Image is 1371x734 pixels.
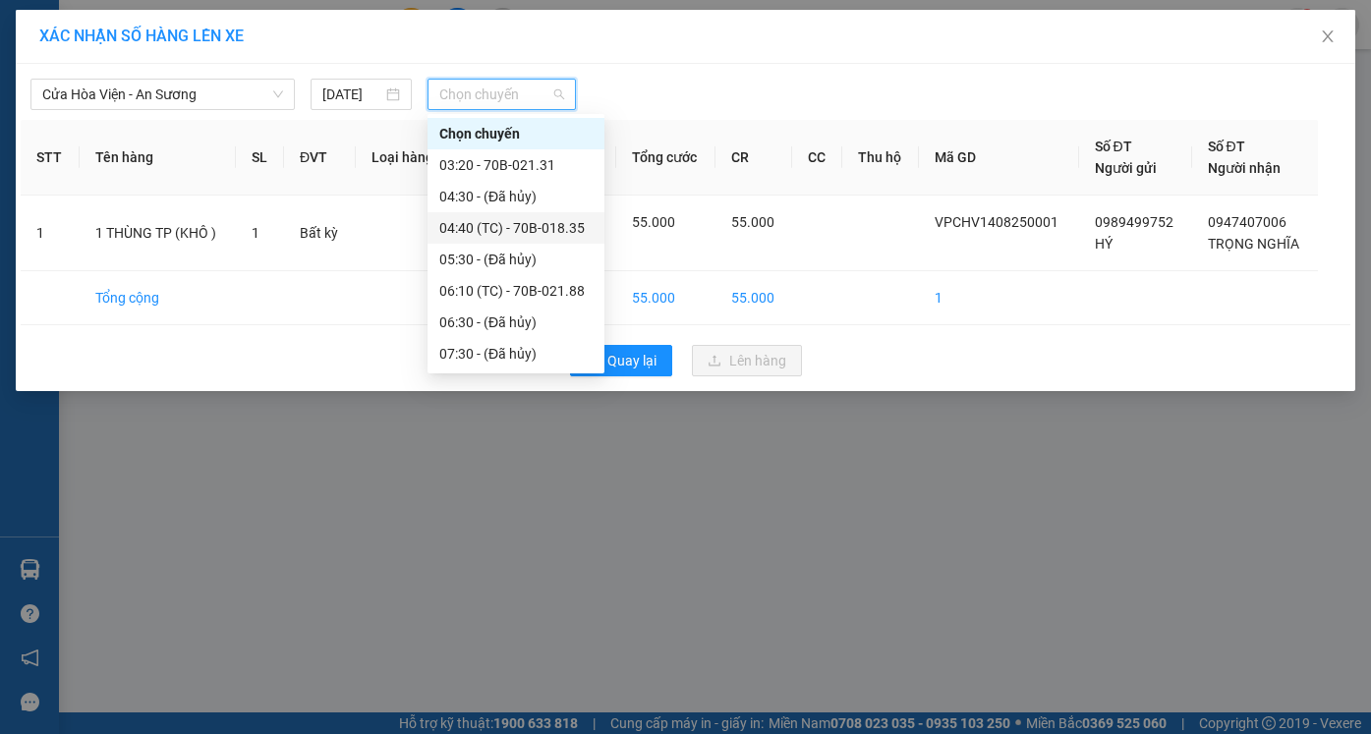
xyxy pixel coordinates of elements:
th: CR [715,120,792,196]
span: 1 [252,225,259,241]
td: 55.000 [715,271,792,325]
th: STT [21,120,80,196]
td: Tổng cộng [80,271,236,325]
td: 1 [919,271,1078,325]
td: 1 THÙNG TP (KHÔ ) [80,196,236,271]
span: 0947407006 [1208,214,1286,230]
th: Mã GD [919,120,1078,196]
th: Tổng cước [616,120,715,196]
div: 06:30 - (Đã hủy) [439,311,593,333]
div: Chọn chuyến [439,123,593,144]
th: Tên hàng [80,120,236,196]
button: Close [1300,10,1355,65]
span: 55.000 [731,214,774,230]
th: CC [792,120,842,196]
th: Thu hộ [842,120,919,196]
span: Số ĐT [1095,139,1132,154]
span: Quay lại [607,350,657,371]
span: XÁC NHẬN SỐ HÀNG LÊN XE [39,27,244,45]
div: 05:30 - (Đã hủy) [439,249,593,270]
span: Cửa Hòa Viện - An Sương [42,80,283,109]
span: Chọn chuyến [439,80,563,109]
input: 14/08/2025 [322,84,382,105]
div: 03:20 - 70B-021.31 [439,154,593,176]
span: close [1320,28,1336,44]
td: Bất kỳ [284,196,356,271]
div: 06:10 (TC) - 70B-021.88 [439,280,593,302]
span: 0989499752 [1095,214,1173,230]
th: SL [236,120,284,196]
span: 55.000 [632,214,675,230]
button: rollbackQuay lại [570,345,672,376]
td: 1 [21,196,80,271]
button: uploadLên hàng [692,345,802,376]
span: Số ĐT [1208,139,1245,154]
span: Người nhận [1208,160,1281,176]
div: 07:30 - (Đã hủy) [439,343,593,365]
div: 04:30 - (Đã hủy) [439,186,593,207]
span: TRỌNG NGHĨA [1208,236,1299,252]
span: VPCHV1408250001 [935,214,1058,230]
span: Người gửi [1095,160,1157,176]
div: Chọn chuyến [428,118,604,149]
td: 55.000 [616,271,715,325]
th: ĐVT [284,120,356,196]
th: Loại hàng [356,120,452,196]
span: HÝ [1095,236,1113,252]
div: 04:40 (TC) - 70B-018.35 [439,217,593,239]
